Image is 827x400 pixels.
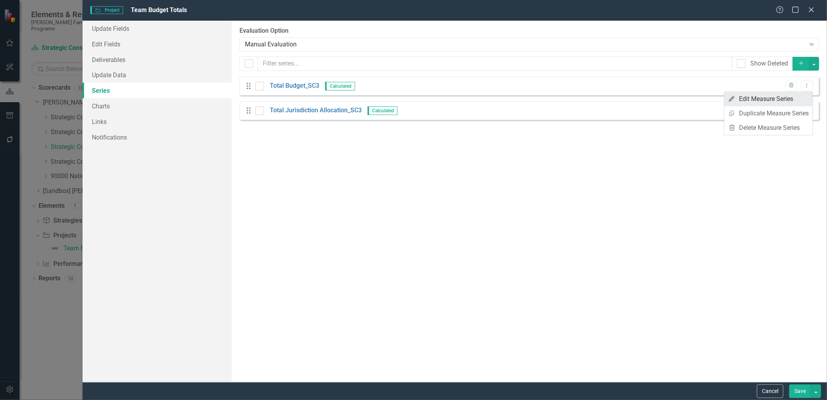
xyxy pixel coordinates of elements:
[270,81,319,90] a: Total Budget_SC3
[83,114,231,129] a: Links
[270,106,362,115] a: Total Jurisdiction Allocation_SC3
[757,384,783,398] button: Cancel
[90,6,123,14] span: Project
[83,21,231,36] a: Update Fields
[131,6,187,14] span: Team Budget Totals
[83,83,231,98] a: Series
[83,67,231,83] a: Update Data
[789,384,811,398] button: Save
[368,106,398,115] span: Calculated
[239,27,819,35] label: Evaluation Option
[325,82,355,90] span: Calculated
[83,36,231,52] a: Edit Fields
[83,52,231,67] a: Deliverables
[245,40,806,49] div: Manual Evaluation
[724,120,813,135] a: Delete Measure Series
[750,59,788,68] div: Show Deleted
[83,129,231,145] a: Notifications
[724,92,813,106] a: Edit Measure Series
[258,57,732,71] input: Filter series...
[724,106,813,120] a: Duplicate Measure Series
[83,98,231,114] a: Charts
